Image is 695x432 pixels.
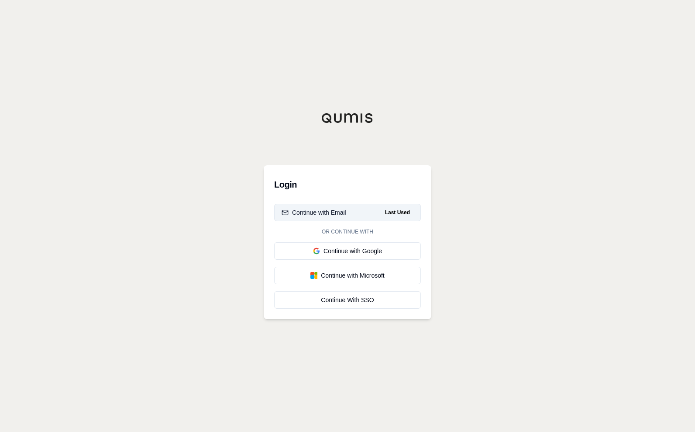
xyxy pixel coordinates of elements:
[282,208,346,217] div: Continue with Email
[282,296,413,304] div: Continue With SSO
[274,204,421,221] button: Continue with EmailLast Used
[274,242,421,260] button: Continue with Google
[318,228,377,235] span: Or continue with
[274,291,421,309] a: Continue With SSO
[382,207,413,218] span: Last Used
[282,247,413,255] div: Continue with Google
[274,267,421,284] button: Continue with Microsoft
[321,113,374,123] img: Qumis
[274,176,421,193] h3: Login
[282,271,413,280] div: Continue with Microsoft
